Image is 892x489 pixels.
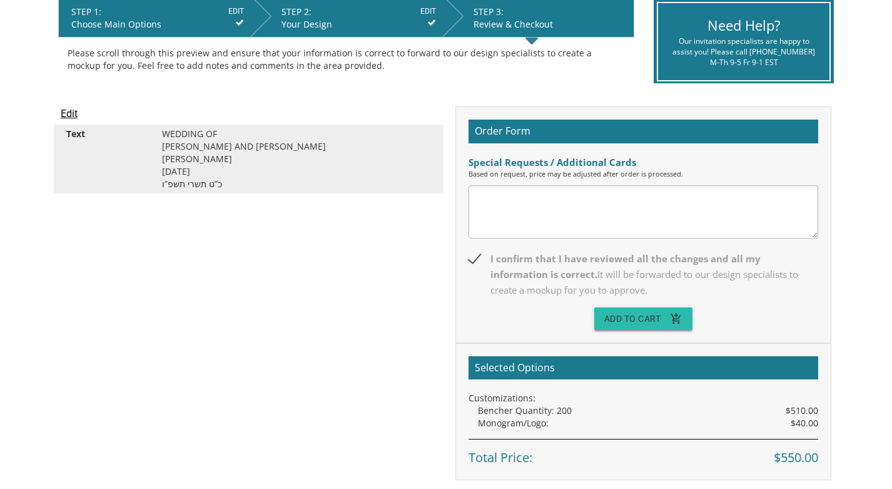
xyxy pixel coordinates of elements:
div: Please scroll through this preview and ensure that your information is correct to forward to our ... [68,47,625,72]
span: $40.00 [791,417,818,430]
i: add_shopping_cart [670,307,682,330]
div: STEP 2: [281,6,436,18]
span: I confirm that I have reviewed all the changes and all my information is correct. [469,251,818,298]
div: Review & Checkout [474,18,627,31]
div: Total Price: [469,439,818,467]
div: STEP 1: [71,6,244,18]
div: Need Help? [667,16,819,35]
div: Text [57,128,153,140]
input: Edit [61,106,78,121]
div: Choose Main Options [71,18,244,31]
h2: Order Form [469,120,818,143]
button: Add To Cartadd_shopping_cart [594,307,693,330]
div: Based on request, price may be adjusted after order is processed. [469,169,818,179]
input: EDIT [420,6,436,17]
h2: Selected Options [469,356,818,380]
div: Bencher Quantity: 200 [478,404,818,417]
div: Special Requests / Additional Cards [469,156,818,169]
span: It will be forwarded to our design specialists to create a mockup for you to approve. [490,268,798,296]
div: WEDDING OF [PERSON_NAME] AND [PERSON_NAME] [PERSON_NAME] [DATE] כ”ט תשרי תשפ”ו [153,128,440,190]
div: STEP 3: [474,6,627,18]
span: $550.00 [774,449,818,467]
div: Customizations: [469,392,818,404]
div: Your Design [281,18,436,31]
input: EDIT [228,6,244,17]
span: $510.00 [786,404,818,417]
div: Monogram/Logo: [478,417,818,430]
div: Our invitation specialists are happy to assist you! Please call [PHONE_NUMBER] M-Th 9-5 Fr 9-1 EST [667,36,819,68]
